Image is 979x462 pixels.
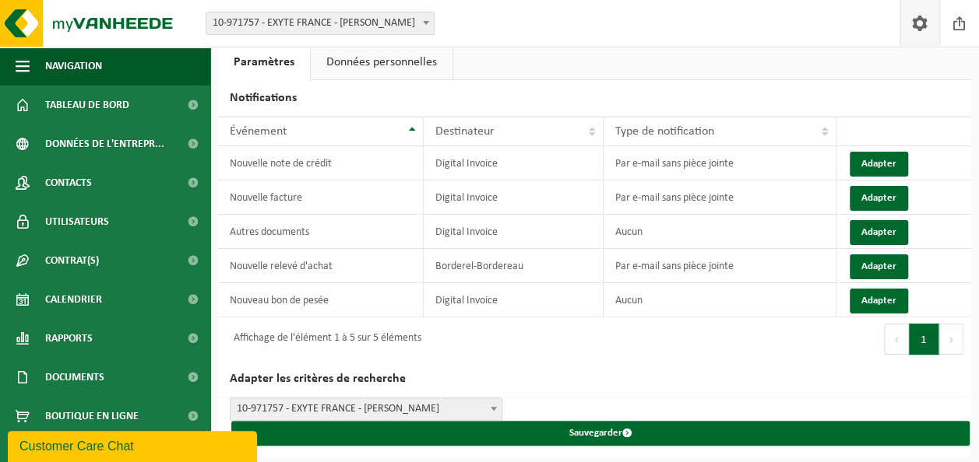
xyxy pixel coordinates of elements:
td: Par e-mail sans pièce jointe [604,146,836,180]
button: Next [939,324,963,355]
td: Nouvelle note de crédit [218,146,424,180]
td: Nouvelle facture [218,180,424,215]
iframe: chat widget [8,428,260,462]
span: Rapports [45,319,93,358]
a: Données personnelles [311,44,453,80]
h2: Adapter les critères de recherche [218,361,971,397]
span: 10-971757 - EXYTE FRANCE - BILLY BERCLAU [231,398,502,420]
td: Aucun [604,215,836,249]
button: Adapter [850,254,908,279]
button: Previous [884,324,909,355]
span: Boutique en ligne [45,397,139,436]
td: Nouvelle relevé d'achat [218,249,424,283]
button: Adapter [850,152,908,177]
span: Navigation [45,47,102,86]
span: Destinateur [435,125,495,138]
td: Digital Invoice [424,215,604,249]
span: Tableau de bord [45,86,129,124]
span: 10-971757 - EXYTE FRANCE - BILLY BERCLAU [206,12,435,35]
td: Par e-mail sans pièce jointe [604,180,836,215]
button: 1 [909,324,939,355]
td: Digital Invoice [424,180,604,215]
span: Utilisateurs [45,202,109,241]
a: Paramètres [218,44,310,80]
button: Adapter [850,186,908,211]
td: Aucun [604,283,836,317]
h2: Notifications [218,80,971,117]
span: Événement [230,125,287,138]
td: Autres documents [218,215,424,249]
span: Documents [45,358,104,397]
td: Borderel-Bordereau [424,249,604,283]
span: Contrat(s) [45,241,99,280]
td: Digital Invoice [424,146,604,180]
button: Sauvegarder [231,421,970,446]
span: Données de l'entrepr... [45,124,164,163]
td: Nouveau bon de pesée [218,283,424,317]
span: 10-971757 - EXYTE FRANCE - BILLY BERCLAU [206,12,434,34]
span: Calendrier [45,280,102,319]
td: Par e-mail sans pièce jointe [604,249,836,283]
span: Contacts [45,163,92,202]
td: Digital Invoice [424,283,604,317]
button: Adapter [850,220,908,245]
span: 10-971757 - EXYTE FRANCE - BILLY BERCLAU [230,397,502,421]
span: Type de notification [615,125,714,138]
button: Adapter [850,289,908,313]
div: Affichage de l'élément 1 à 5 sur 5 éléments [226,325,421,353]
